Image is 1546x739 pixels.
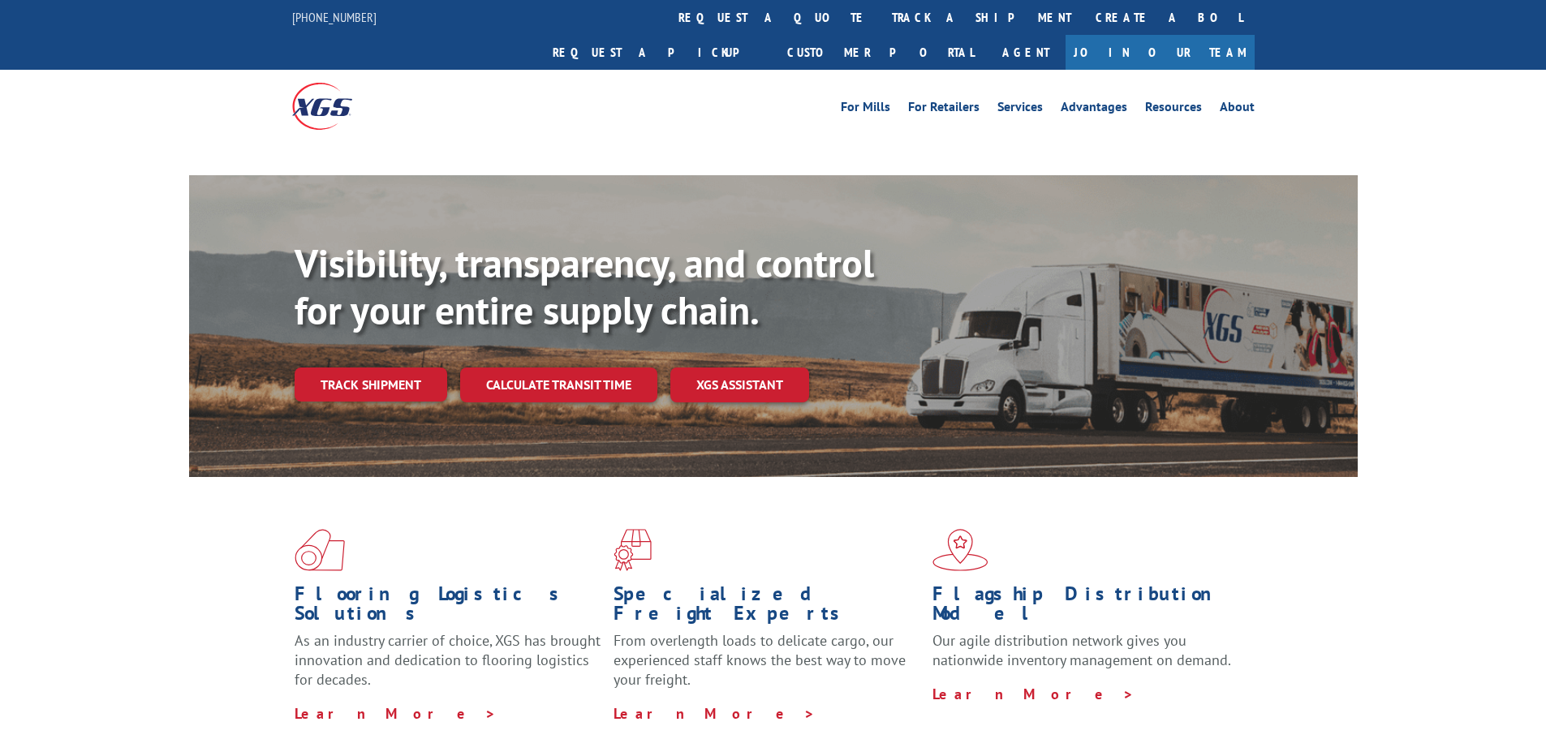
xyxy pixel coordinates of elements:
[614,704,816,723] a: Learn More >
[295,704,497,723] a: Learn More >
[1145,101,1202,118] a: Resources
[614,631,920,703] p: From overlength loads to delicate cargo, our experienced staff knows the best way to move your fr...
[932,529,988,571] img: xgs-icon-flagship-distribution-model-red
[460,367,657,402] a: Calculate transit time
[295,367,447,402] a: Track shipment
[540,35,775,70] a: Request a pickup
[775,35,986,70] a: Customer Portal
[932,584,1239,631] h1: Flagship Distribution Model
[908,101,980,118] a: For Retailers
[1061,101,1127,118] a: Advantages
[295,238,874,335] b: Visibility, transparency, and control for your entire supply chain.
[1066,35,1255,70] a: Join Our Team
[614,529,652,571] img: xgs-icon-focused-on-flooring-red
[1220,101,1255,118] a: About
[295,529,345,571] img: xgs-icon-total-supply-chain-intelligence-red
[932,685,1135,703] a: Learn More >
[997,101,1043,118] a: Services
[614,584,920,631] h1: Specialized Freight Experts
[670,367,809,402] a: XGS ASSISTANT
[986,35,1066,70] a: Agent
[295,584,601,631] h1: Flooring Logistics Solutions
[292,9,377,25] a: [PHONE_NUMBER]
[932,631,1231,669] span: Our agile distribution network gives you nationwide inventory management on demand.
[295,631,601,689] span: As an industry carrier of choice, XGS has brought innovation and dedication to flooring logistics...
[841,101,890,118] a: For Mills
